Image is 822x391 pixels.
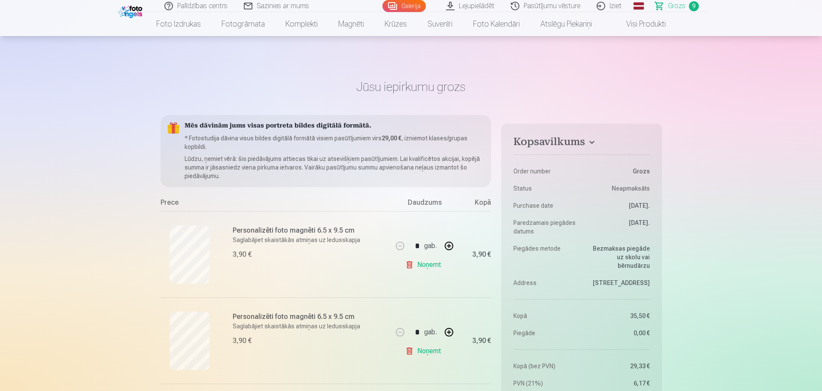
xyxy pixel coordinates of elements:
[513,279,577,287] dt: Address
[424,322,437,343] div: gab.
[374,12,417,36] a: Krūzes
[668,1,686,11] span: Grozs
[612,184,650,193] span: Neapmaksāts
[513,218,577,236] dt: Paredzamais piegādes datums
[211,12,275,36] a: Fotogrāmata
[233,249,252,260] div: 3,90 €
[586,329,650,337] dd: 0,00 €
[513,379,577,388] dt: PVN (21%)
[233,225,388,236] h6: Personalizēti foto magnēti 6.5 x 9.5 cm
[233,236,388,244] p: Saglabājiet skaistākās atmiņas uz ledusskapja
[161,79,662,94] h1: Jūsu iepirkumu grozs
[463,12,530,36] a: Foto kalendāri
[586,279,650,287] dd: [STREET_ADDRESS]
[689,1,699,11] span: 9
[275,12,328,36] a: Komplekti
[472,338,491,343] div: 3,90 €
[233,312,388,322] h6: Personalizēti foto magnēti 6.5 x 9.5 cm
[586,167,650,176] dd: Grozs
[602,12,676,36] a: Visi produkti
[392,197,457,211] div: Daudzums
[513,329,577,337] dt: Piegāde
[586,201,650,210] dd: [DATE].
[513,167,577,176] dt: Order number
[586,379,650,388] dd: 6,17 €
[185,134,485,151] p: * Fotostudija dāvina visus bildes digitālā formātā visiem pasūtījumiem virs , izniemot klases/gru...
[382,135,401,142] b: 29,00 €
[146,12,211,36] a: Foto izdrukas
[586,362,650,370] dd: 29,33 €
[118,3,145,18] img: /fa1
[161,197,393,211] div: Prece
[513,184,577,193] dt: Status
[513,244,577,270] dt: Piegādes metode
[233,322,388,330] p: Saglabājiet skaistākās atmiņas uz ledusskapja
[405,343,444,360] a: Noņemt
[417,12,463,36] a: Suvenīri
[457,197,491,211] div: Kopā
[185,155,485,180] p: Lūdzu, ņemiet vērā: šis piedāvājums attiecas tikai uz atsevišķiem pasūtījumiem. Lai kvalificētos ...
[513,136,649,151] button: Kopsavilkums
[586,244,650,270] dd: Bezmaksas piegāde uz skolu vai bērnudārzu
[424,236,437,256] div: gab.
[185,122,485,130] h5: Mēs dāvinām jums visas portreta bildes digitālā formātā.
[513,312,577,320] dt: Kopā
[328,12,374,36] a: Magnēti
[513,362,577,370] dt: Kopā (bez PVN)
[586,312,650,320] dd: 35,50 €
[530,12,602,36] a: Atslēgu piekariņi
[586,218,650,236] dd: [DATE].
[472,252,491,257] div: 3,90 €
[513,201,577,210] dt: Purchase date
[233,336,252,346] div: 3,90 €
[405,256,444,273] a: Noņemt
